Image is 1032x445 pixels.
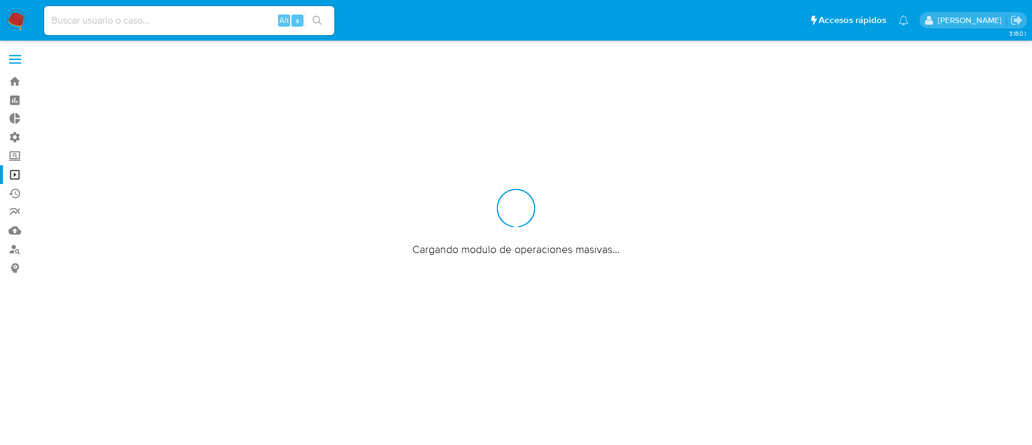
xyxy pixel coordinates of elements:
[412,242,620,256] span: Cargando modulo de operaciones masivas...
[1010,14,1023,27] a: Salir
[898,15,909,25] a: Notificaciones
[819,14,886,27] span: Accesos rápidos
[938,15,1006,26] p: ezequiel.castrillon@mercadolibre.com
[44,13,334,28] input: Buscar usuario o caso...
[305,12,329,29] button: search-icon
[279,15,289,26] span: Alt
[296,15,299,26] span: s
